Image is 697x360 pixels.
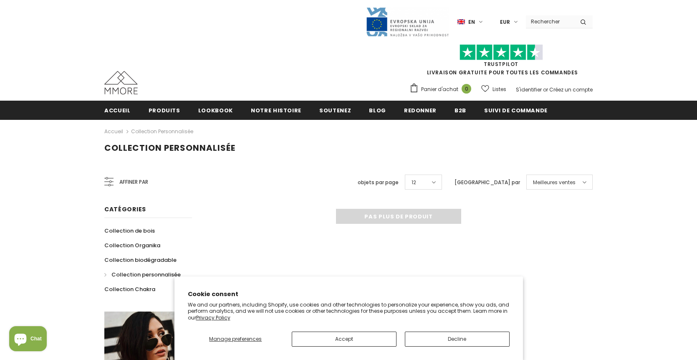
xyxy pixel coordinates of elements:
[104,238,160,253] a: Collection Organika
[104,106,131,114] span: Accueil
[455,101,466,119] a: B2B
[421,85,458,94] span: Panier d'achat
[198,101,233,119] a: Lookbook
[149,106,180,114] span: Produits
[405,332,510,347] button: Decline
[7,326,49,353] inbox-online-store-chat: Shopify online store chat
[104,241,160,249] span: Collection Organika
[319,106,351,114] span: soutenez
[549,86,593,93] a: Créez un compte
[104,253,177,267] a: Collection biodégradable
[209,335,262,342] span: Manage preferences
[455,178,520,187] label: [GEOGRAPHIC_DATA] par
[188,290,510,299] h2: Cookie consent
[119,177,148,187] span: Affiner par
[319,101,351,119] a: soutenez
[196,314,230,321] a: Privacy Policy
[198,106,233,114] span: Lookbook
[526,15,574,28] input: Search Site
[104,71,138,94] img: Cas MMORE
[481,82,506,96] a: Listes
[543,86,548,93] span: or
[104,256,177,264] span: Collection biodégradable
[369,101,386,119] a: Blog
[484,101,548,119] a: Suivi de commande
[484,61,518,68] a: TrustPilot
[409,83,475,96] a: Panier d'achat 0
[251,101,301,119] a: Notre histoire
[188,332,284,347] button: Manage preferences
[404,101,437,119] a: Redonner
[409,48,593,76] span: LIVRAISON GRATUITE POUR TOUTES LES COMMANDES
[358,178,399,187] label: objets par page
[149,101,180,119] a: Produits
[104,223,155,238] a: Collection de bois
[131,128,193,135] a: Collection personnalisée
[104,127,123,137] a: Accueil
[366,18,449,25] a: Javni Razpis
[462,84,471,94] span: 0
[457,18,465,25] img: i-lang-1.png
[104,282,155,297] a: Collection Chakra
[455,106,466,114] span: B2B
[533,178,576,187] span: Meilleures ventes
[492,85,506,94] span: Listes
[104,227,155,235] span: Collection de bois
[412,178,416,187] span: 12
[104,285,155,293] span: Collection Chakra
[500,18,510,26] span: EUR
[104,205,146,213] span: Catégories
[292,332,396,347] button: Accept
[188,302,510,321] p: We and our partners, including Shopify, use cookies and other technologies to personalize your ex...
[111,271,181,279] span: Collection personnalisée
[104,267,181,282] a: Collection personnalisée
[251,106,301,114] span: Notre histoire
[104,101,131,119] a: Accueil
[516,86,542,93] a: S'identifier
[404,106,437,114] span: Redonner
[460,44,543,61] img: Faites confiance aux étoiles pilotes
[369,106,386,114] span: Blog
[468,18,475,26] span: en
[104,142,235,154] span: Collection personnalisée
[484,106,548,114] span: Suivi de commande
[366,7,449,37] img: Javni Razpis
